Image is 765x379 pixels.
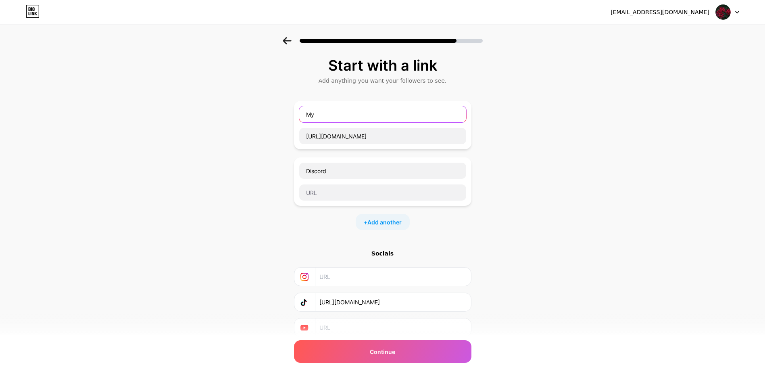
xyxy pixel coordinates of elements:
[299,163,466,179] input: Link name
[319,318,466,337] input: URL
[319,268,466,286] input: URL
[294,249,471,258] div: Socials
[319,293,466,311] input: URL
[611,8,709,17] div: [EMAIL_ADDRESS][DOMAIN_NAME]
[298,57,467,73] div: Start with a link
[370,348,395,356] span: Continue
[356,214,410,230] div: +
[298,77,467,85] div: Add anything you want your followers to see.
[367,218,402,226] span: Add another
[299,106,466,122] input: Link name
[299,128,466,144] input: URL
[715,4,731,20] img: Minh Ly
[299,184,466,201] input: URL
